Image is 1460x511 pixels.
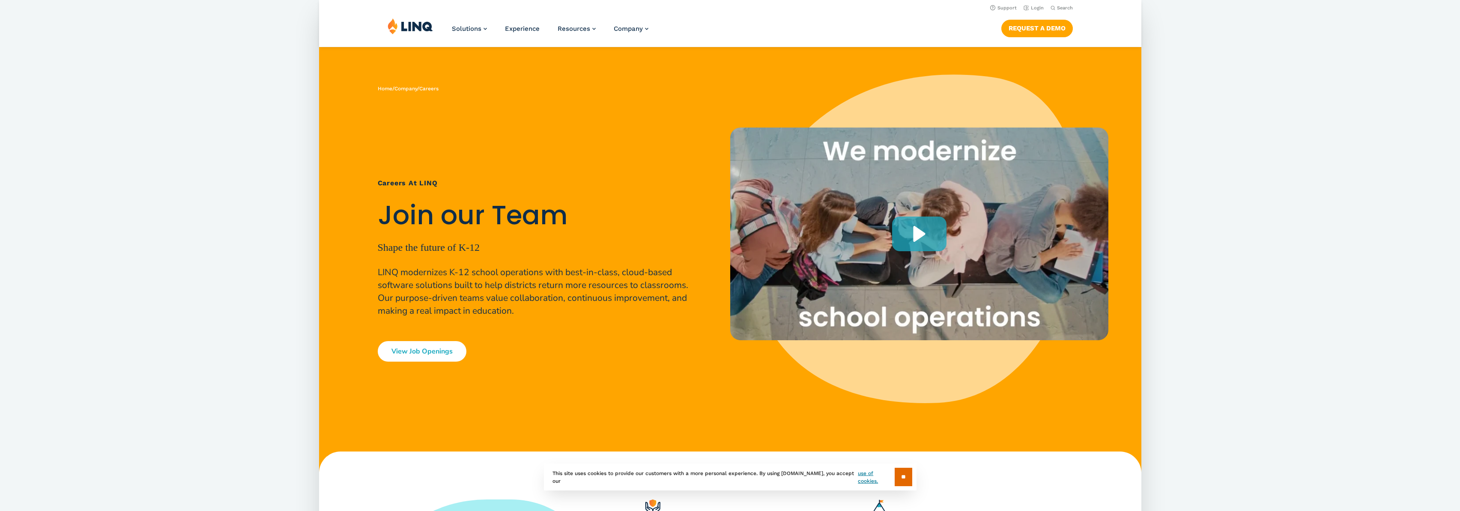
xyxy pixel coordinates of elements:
[319,3,1141,12] nav: Utility Navigation
[378,240,696,255] p: Shape the future of K-12
[544,463,917,490] div: This site uses cookies to provide our customers with a more personal experience. By using [DOMAIN...
[614,25,648,33] a: Company
[1057,5,1072,11] span: Search
[614,25,643,33] span: Company
[1001,18,1072,37] nav: Button Navigation
[378,86,439,92] span: / /
[419,86,439,92] span: Careers
[378,266,696,317] p: LINQ modernizes K-12 school operations with best-in-class, cloud-based software solutions built t...
[452,25,487,33] a: Solutions
[558,25,590,33] span: Resources
[452,18,648,46] nav: Primary Navigation
[378,86,392,92] a: Home
[505,25,540,33] a: Experience
[378,178,696,188] h1: Careers at LINQ
[1001,20,1072,37] a: Request a Demo
[892,217,946,251] div: Play
[858,469,894,485] a: use of cookies.
[394,86,417,92] a: Company
[378,341,466,362] a: View Job Openings
[558,25,596,33] a: Resources
[1023,5,1043,11] a: Login
[388,18,433,34] img: LINQ | K‑12 Software
[1050,5,1072,11] button: Open Search Bar
[452,25,481,33] span: Solutions
[990,5,1016,11] a: Support
[378,200,696,231] h2: Join our Team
